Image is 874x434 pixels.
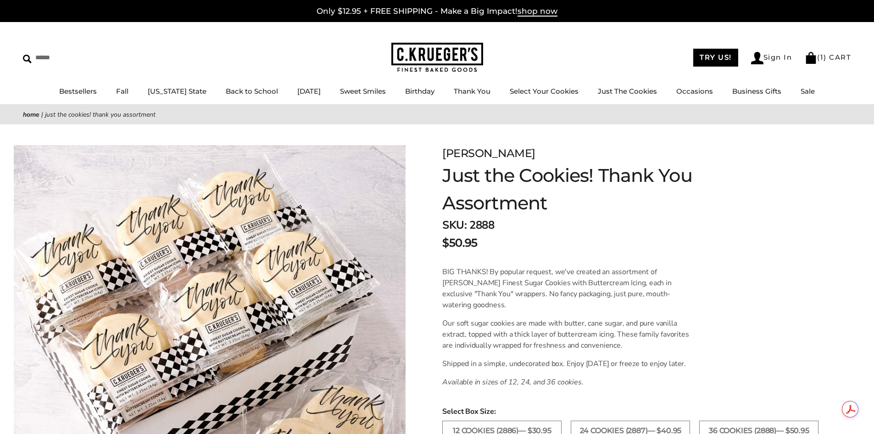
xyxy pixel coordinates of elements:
[820,53,824,62] span: 1
[805,53,851,62] a: (1) CART
[676,87,713,96] a: Occasions
[297,87,321,96] a: [DATE]
[518,6,557,17] span: shop now
[340,87,386,96] a: Sweet Smiles
[41,110,43,119] span: |
[116,87,128,96] a: Fall
[442,218,467,232] strong: SKU:
[469,218,494,232] span: 2888
[442,377,583,387] em: Available in sizes of 12, 24, and 36 cookies.
[23,110,39,119] a: Home
[442,318,693,351] p: Our soft sugar cookies are made with butter, cane sugar, and pure vanilla extract, topped with a ...
[801,87,815,96] a: Sale
[598,87,657,96] a: Just The Cookies
[23,109,851,120] nav: breadcrumbs
[442,406,851,417] span: Select Box Size:
[23,55,32,63] img: Search
[59,87,97,96] a: Bestsellers
[442,235,477,251] span: $50.95
[391,43,483,73] img: C.KRUEGER'S
[442,358,693,369] p: Shipped in a simple, undecorated box. Enjoy [DATE] or freeze to enjoy later.
[693,49,738,67] a: TRY US!
[405,87,434,96] a: Birthday
[510,87,579,96] a: Select Your Cookies
[751,52,792,64] a: Sign In
[317,6,557,17] a: Only $12.95 + FREE SHIPPING - Make a Big Impact!shop now
[442,162,735,217] h1: Just the Cookies! Thank You Assortment
[732,87,781,96] a: Business Gifts
[442,266,693,310] p: BIG THANKS! By popular request, we've created an assortment of [PERSON_NAME] Finest Sugar Cookies...
[23,51,132,65] input: Search
[148,87,206,96] a: [US_STATE] State
[45,110,156,119] span: Just the Cookies! Thank You Assortment
[805,52,817,64] img: Bag
[226,87,278,96] a: Back to School
[751,52,763,64] img: Account
[454,87,490,96] a: Thank You
[7,399,95,427] iframe: Sign Up via Text for Offers
[442,145,735,162] div: [PERSON_NAME]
